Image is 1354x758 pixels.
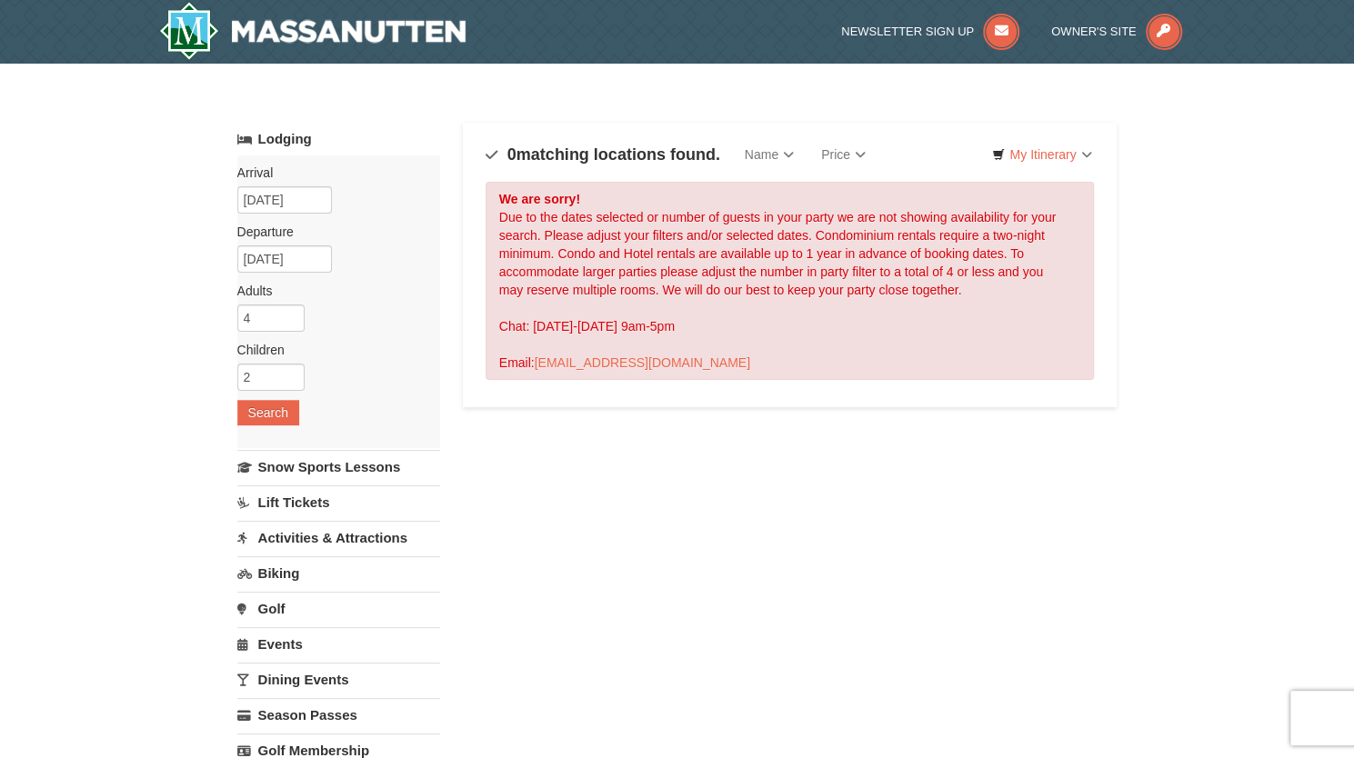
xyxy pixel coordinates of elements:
a: Name [731,136,807,173]
button: Search [237,400,299,425]
div: Due to the dates selected or number of guests in your party we are not showing availability for y... [486,182,1095,380]
a: Newsletter Sign Up [841,25,1019,38]
a: Events [237,627,440,661]
span: 0 [507,145,517,164]
a: Biking [237,556,440,590]
a: Season Passes [237,698,440,732]
a: [EMAIL_ADDRESS][DOMAIN_NAME] [535,355,750,370]
a: My Itinerary [980,141,1103,168]
label: Arrival [237,164,426,182]
a: Dining Events [237,663,440,696]
a: Snow Sports Lessons [237,450,440,484]
a: Activities & Attractions [237,521,440,554]
a: Owner's Site [1051,25,1182,38]
strong: We are sorry! [499,192,580,206]
label: Adults [237,282,426,300]
a: Lift Tickets [237,485,440,519]
img: Massanutten Resort Logo [159,2,466,60]
span: Owner's Site [1051,25,1137,38]
span: Newsletter Sign Up [841,25,974,38]
a: Massanutten Resort [159,2,466,60]
label: Departure [237,223,426,241]
a: Lodging [237,123,440,155]
a: Price [807,136,879,173]
h4: matching locations found. [486,145,720,164]
label: Children [237,341,426,359]
a: Golf [237,592,440,625]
